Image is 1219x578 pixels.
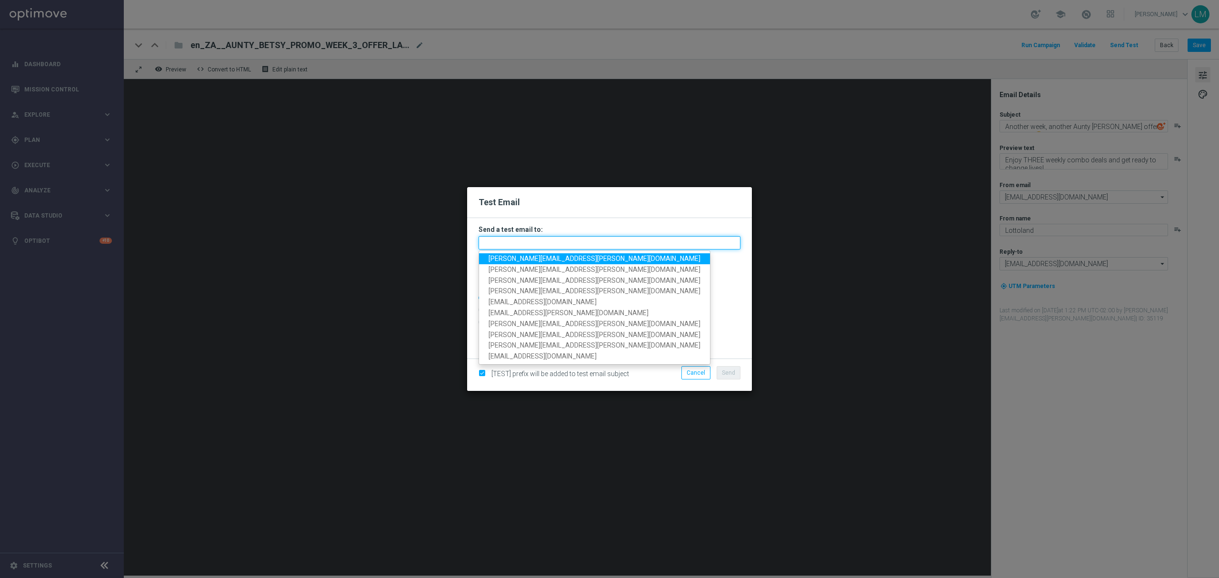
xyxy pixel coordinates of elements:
a: [PERSON_NAME][EMAIL_ADDRESS][PERSON_NAME][DOMAIN_NAME] [479,319,710,329]
span: Send [722,369,735,376]
span: [PERSON_NAME][EMAIL_ADDRESS][PERSON_NAME][DOMAIN_NAME] [489,341,700,349]
a: [PERSON_NAME][EMAIL_ADDRESS][PERSON_NAME][DOMAIN_NAME] [479,264,710,275]
span: [EMAIL_ADDRESS][DOMAIN_NAME] [489,298,597,306]
span: [PERSON_NAME][EMAIL_ADDRESS][PERSON_NAME][DOMAIN_NAME] [489,266,700,273]
a: [EMAIL_ADDRESS][PERSON_NAME][DOMAIN_NAME] [479,308,710,319]
span: [PERSON_NAME][EMAIL_ADDRESS][PERSON_NAME][DOMAIN_NAME] [489,320,700,328]
a: [PERSON_NAME][EMAIL_ADDRESS][PERSON_NAME][DOMAIN_NAME] [479,275,710,286]
a: [PERSON_NAME][EMAIL_ADDRESS][PERSON_NAME][DOMAIN_NAME] [479,286,710,297]
span: [EMAIL_ADDRESS][DOMAIN_NAME] [489,352,597,360]
span: [EMAIL_ADDRESS][PERSON_NAME][DOMAIN_NAME] [489,309,649,317]
h2: Test Email [479,197,740,208]
button: Cancel [681,366,710,379]
span: [TEST] prefix will be added to test email subject [491,370,629,378]
span: [PERSON_NAME][EMAIL_ADDRESS][PERSON_NAME][DOMAIN_NAME] [489,287,700,295]
a: [PERSON_NAME][EMAIL_ADDRESS][PERSON_NAME][DOMAIN_NAME] [479,329,710,340]
span: [PERSON_NAME][EMAIL_ADDRESS][PERSON_NAME][DOMAIN_NAME] [489,330,700,338]
span: [PERSON_NAME][EMAIL_ADDRESS][PERSON_NAME][DOMAIN_NAME] [489,255,700,262]
a: [PERSON_NAME][EMAIL_ADDRESS][PERSON_NAME][DOMAIN_NAME] [479,340,710,351]
a: [PERSON_NAME][EMAIL_ADDRESS][PERSON_NAME][DOMAIN_NAME] [479,253,710,264]
span: [PERSON_NAME][EMAIL_ADDRESS][PERSON_NAME][DOMAIN_NAME] [489,276,700,284]
button: Send [717,366,740,379]
a: [EMAIL_ADDRESS][DOMAIN_NAME] [479,297,710,308]
h3: Send a test email to: [479,225,740,234]
a: [EMAIL_ADDRESS][DOMAIN_NAME] [479,351,710,362]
